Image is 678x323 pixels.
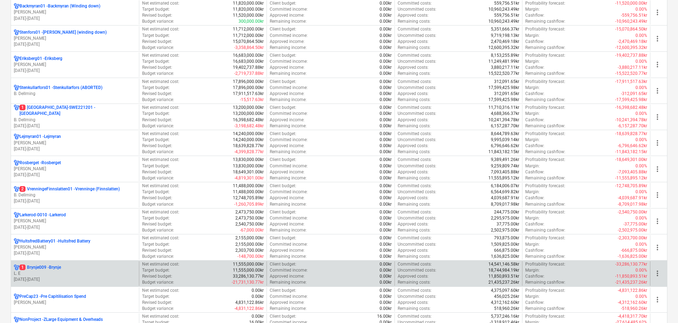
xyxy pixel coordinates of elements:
[525,169,544,175] p: Cashflow :
[525,12,544,18] p: Cashflow :
[491,137,519,143] p: 9,995,039.14kr
[270,105,296,111] p: Client budget :
[19,264,61,271] p: Brynje009 - Brynje
[398,59,436,65] p: Uncommitted costs :
[615,149,647,155] p: -11,843,182.15kr
[380,0,392,6] p: 0.00kr
[270,149,307,155] p: Remaining income :
[525,71,565,77] p: Remaining cashflow :
[14,218,136,224] p: [PERSON_NAME]
[615,18,647,24] p: -10,960,243.49kr
[653,60,662,69] span: more_vert
[635,111,647,117] p: 0.00%
[19,212,66,218] p: Larkerod-0010 - Larkerod
[233,143,264,149] p: 18,639,828.77kr
[142,52,179,59] p: Net estimated cost :
[270,97,307,103] p: Remaining income :
[14,238,136,256] div: HultsfredBattery01 -Hultsfred Battery[PERSON_NAME][DATE]-[DATE]
[491,111,519,117] p: 4,688,366.37kr
[14,85,19,91] div: Project has multi currencies enabled
[142,143,172,149] p: Revised budget :
[525,97,565,103] p: Remaining cashflow :
[488,18,519,24] p: 10,960,243.49kr
[618,123,647,129] p: -6,157,287.70kr
[233,39,264,45] p: 15,070,864.50kr
[380,39,392,45] p: 0.00kr
[14,160,136,178] div: Rosberget -Rosberget[PERSON_NAME][DATE]-[DATE]
[234,71,264,77] p: -2,719,737.88kr
[142,131,179,137] p: Net estimated cost :
[380,149,392,155] p: 0.00kr
[525,91,544,97] p: Cashflow :
[14,56,136,74] div: Eriksberg01 -Eriksberg[PERSON_NAME][DATE]-[DATE]
[14,238,19,244] div: Project has multi currencies enabled
[491,52,519,59] p: 8,153,255.89kr
[525,59,540,65] p: Margin :
[635,163,647,169] p: 0.00%
[19,3,100,9] p: Backmyran01 - Backmyran (Winding down)
[14,3,136,21] div: Backmyran01 -Backmyran (Winding down)[PERSON_NAME][DATE]-[DATE]
[398,39,428,45] p: Approved costs :
[398,12,428,18] p: Approved costs :
[380,157,392,163] p: 0.00kr
[380,65,392,71] p: 0.00kr
[234,149,264,155] p: -4,399,828.77kr
[14,172,136,178] p: [DATE] - [DATE]
[233,117,264,123] p: 16,398,682.48kr
[494,91,519,97] p: 312,091.65kr
[380,6,392,12] p: 0.00kr
[618,39,647,45] p: -2,470,469.18kr
[488,117,519,123] p: 10,241,394.78kr
[525,45,565,51] p: Remaining cashflow :
[14,105,19,117] div: Project has multi currencies enabled
[14,244,136,250] p: [PERSON_NAME]
[142,0,179,6] p: Net estimated cost :
[525,18,565,24] p: Remaining cashflow :
[615,45,647,51] p: -12,600,395.32kr
[615,131,647,137] p: -18,639,828.77kr
[270,71,307,77] p: Remaining income :
[19,264,26,270] span: 1
[19,29,107,35] p: Stenfors01 - [PERSON_NAME] (winding down)
[615,26,647,32] p: -15,070,864.50kr
[142,39,172,45] p: Revised budget :
[525,6,540,12] p: Margin :
[14,317,19,323] div: Project has multi currencies enabled
[14,166,136,172] p: [PERSON_NAME]
[618,143,647,149] p: -6,796,646.62kr
[380,59,392,65] p: 0.00kr
[380,97,392,103] p: 0.00kr
[398,18,431,24] p: Remaining costs :
[615,157,647,163] p: -18,649,301.00kr
[142,26,179,32] p: Net estimated cost :
[653,191,662,199] span: more_vert
[398,26,432,32] p: Committed costs :
[14,16,136,22] p: [DATE] - [DATE]
[398,149,431,155] p: Remaining costs :
[14,140,136,146] p: [PERSON_NAME]
[525,52,565,59] p: Profitability forecast :
[14,294,136,306] div: PreCap23 -Pre Capitilisation Spend[PERSON_NAME]
[14,105,136,129] div: 1[GEOGRAPHIC_DATA]-SWE221201 -[GEOGRAPHIC_DATA]B. Dellming[DATE]-[DATE]
[270,175,307,181] p: Remaining income :
[233,0,264,6] p: 11,820,000.00kr
[14,198,136,204] p: [DATE] - [DATE]
[488,59,519,65] p: 11,249,481.99kr
[525,26,565,32] p: Profitability forecast :
[142,79,179,85] p: Net estimated cost :
[233,6,264,12] p: 11,820,000.00kr
[398,111,436,117] p: Uncommitted costs :
[380,26,392,32] p: 0.00kr
[398,123,431,129] p: Remaining costs :
[142,91,172,97] p: Revised budget :
[142,169,172,175] p: Revised budget :
[653,165,662,173] span: more_vert
[653,87,662,95] span: more_vert
[488,105,519,111] p: 11,710,316.11kr
[233,12,264,18] p: 11,520,000.00kr
[233,85,264,91] p: 17,896,000.00kr
[270,91,304,97] p: Approved income :
[233,79,264,85] p: 17,896,000.00kr
[615,175,647,181] p: -11,555,895.12kr
[19,317,103,323] p: NonProject - ZLarge Equipment & Overheads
